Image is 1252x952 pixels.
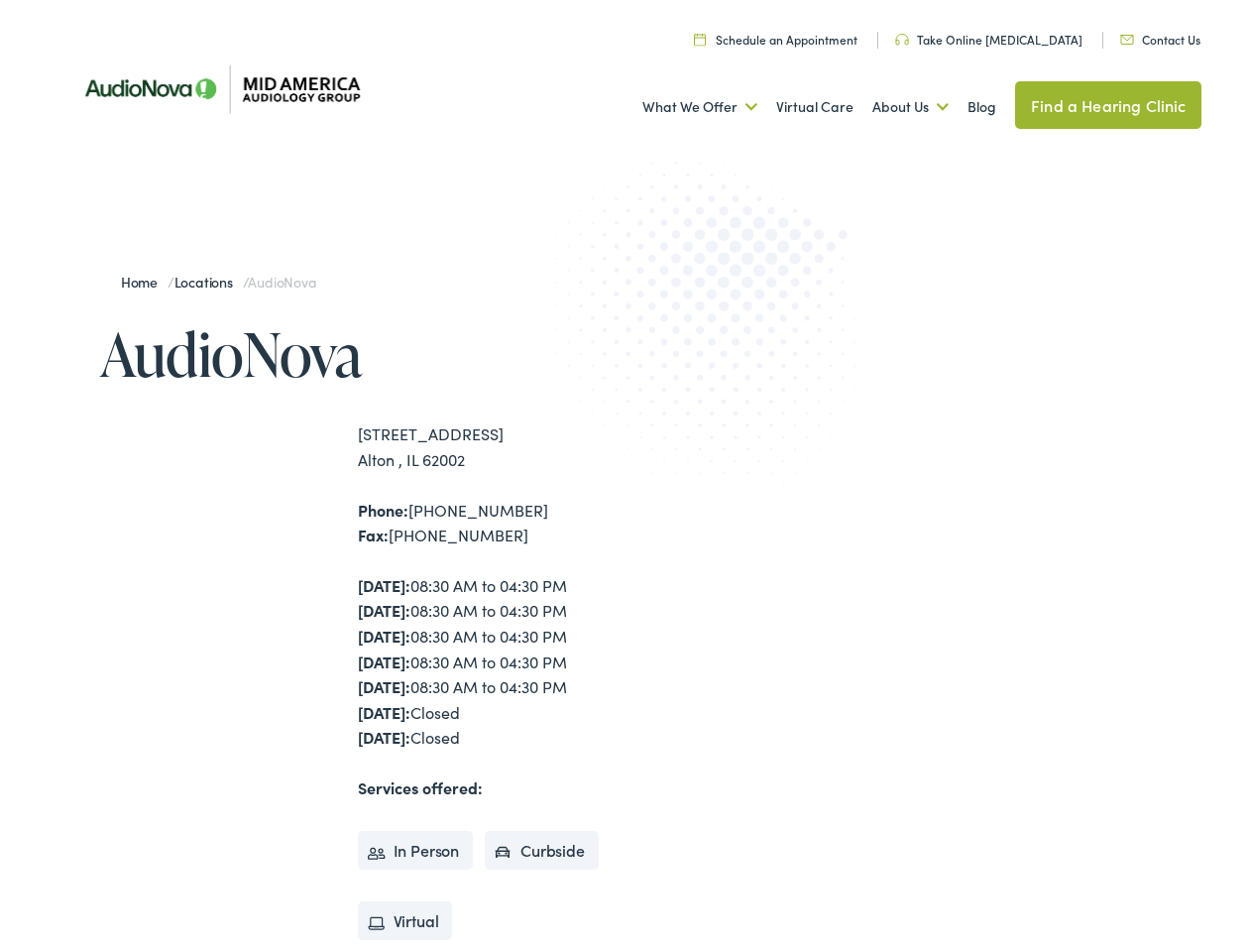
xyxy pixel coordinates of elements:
[358,651,410,672] strong: [DATE]:
[694,33,706,46] img: utility icon
[358,776,483,798] strong: Services offered:
[895,31,1082,48] a: Take Online [MEDICAL_DATA]
[872,70,949,144] a: About Us
[358,599,410,621] strong: [DATE]:
[1120,35,1134,45] img: utility icon
[358,524,389,545] strong: Fax:
[358,831,474,871] li: In Person
[100,321,626,387] h1: AudioNova
[358,701,410,723] strong: [DATE]:
[358,901,453,941] li: Virtual
[358,574,410,596] strong: [DATE]:
[694,31,857,48] a: Schedule an Appointment
[174,272,243,292] a: Locations
[358,625,410,647] strong: [DATE]:
[642,70,757,144] a: What We Offer
[967,70,996,144] a: Blog
[776,70,854,144] a: Virtual Care
[358,498,626,548] div: [PHONE_NUMBER] [PHONE_NUMBER]
[358,421,626,472] div: [STREET_ADDRESS] Alton , IL 62002
[358,499,408,521] strong: Phone:
[485,831,599,871] li: Curbside
[121,272,316,292] span: / /
[1015,81,1201,129] a: Find a Hearing Clinic
[121,272,168,292] a: Home
[1120,31,1200,48] a: Contact Us
[248,272,315,292] span: AudioNova
[358,573,626,751] div: 08:30 AM to 04:30 PM 08:30 AM to 04:30 PM 08:30 AM to 04:30 PM 08:30 AM to 04:30 PM 08:30 AM to 0...
[358,726,410,748] strong: [DATE]:
[895,34,909,46] img: utility icon
[358,675,410,697] strong: [DATE]:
